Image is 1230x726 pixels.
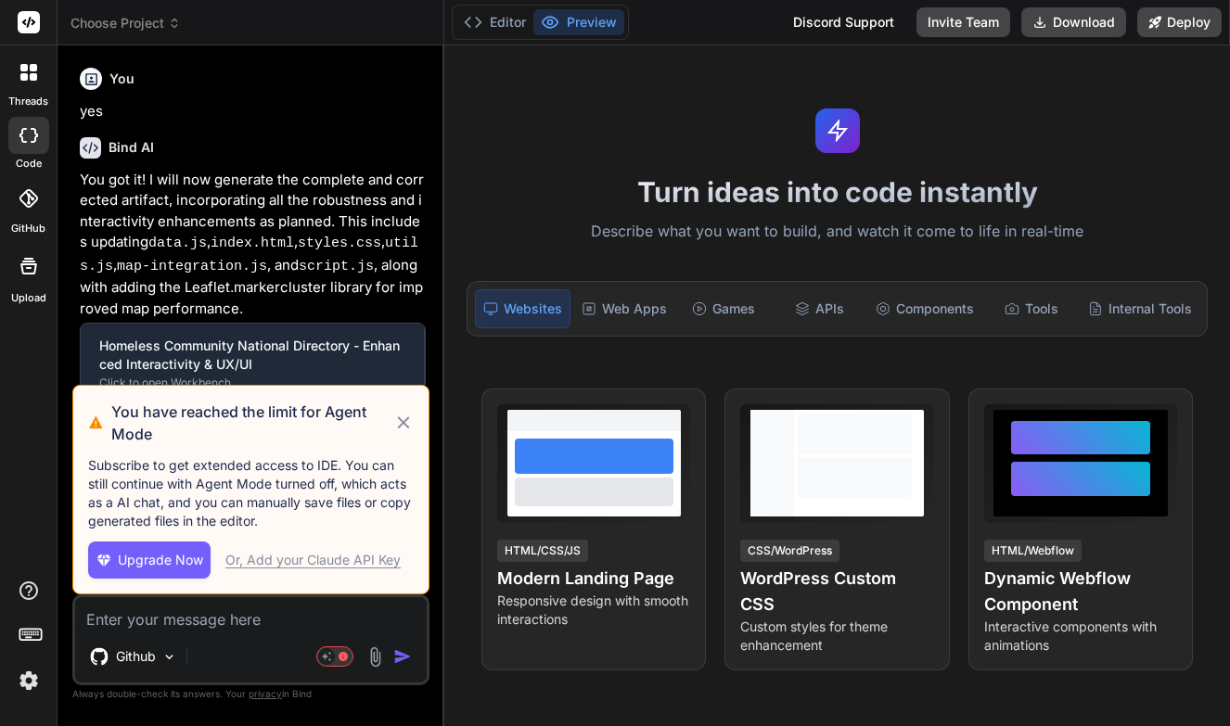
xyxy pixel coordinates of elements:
[225,551,401,569] div: Or, Add your Claude API Key
[211,236,294,251] code: index.html
[455,175,1219,209] h1: Turn ideas into code instantly
[109,138,154,157] h6: Bind AI
[111,401,393,445] h3: You have reached the limit for Agent Mode
[916,7,1010,37] button: Invite Team
[13,665,45,696] img: settings
[782,7,905,37] div: Discord Support
[455,220,1219,244] p: Describe what you want to build, and watch it come to life in real-time
[88,456,414,530] p: Subscribe to get extended access to IDE. You can still continue with Agent Mode turned off, which...
[11,290,46,306] label: Upload
[99,337,405,374] div: Homeless Community National Directory - Enhanced Interactivity & UX/UI
[1081,289,1199,328] div: Internal Tools
[118,551,203,569] span: Upgrade Now
[88,541,211,579] button: Upgrade Now
[497,592,690,629] p: Responsive design with smooth interactions
[80,236,418,274] code: utils.js
[299,259,374,274] code: script.js
[365,646,386,668] img: attachment
[740,566,933,618] h4: WordPress Custom CSS
[117,259,267,274] code: map-integration.js
[984,618,1177,655] p: Interactive components with animations
[16,156,42,172] label: code
[456,9,533,35] button: Editor
[99,376,405,390] div: Click to open Workbench
[109,70,135,88] h6: You
[985,289,1077,328] div: Tools
[574,289,674,328] div: Web Apps
[475,289,570,328] div: Websites
[116,647,156,666] p: Github
[81,324,424,403] button: Homeless Community National Directory - Enhanced Interactivity & UX/UIClick to open Workbench
[868,289,981,328] div: Components
[1137,7,1222,37] button: Deploy
[678,289,770,328] div: Games
[8,94,48,109] label: threads
[393,647,412,666] img: icon
[497,566,690,592] h4: Modern Landing Page
[298,236,381,251] code: styles.css
[984,540,1082,562] div: HTML/Webflow
[70,14,181,32] span: Choose Project
[72,685,429,703] p: Always double-check its answers. Your in Bind
[80,170,426,320] p: You got it! I will now generate the complete and corrected artifact, incorporating all the robust...
[148,236,207,251] code: data.js
[249,688,282,699] span: privacy
[1021,7,1126,37] button: Download
[740,540,839,562] div: CSS/WordPress
[80,101,426,122] p: yes
[533,9,624,35] button: Preview
[11,221,45,236] label: GitHub
[984,566,1177,618] h4: Dynamic Webflow Component
[497,540,588,562] div: HTML/CSS/JS
[161,649,177,665] img: Pick Models
[774,289,865,328] div: APIs
[740,618,933,655] p: Custom styles for theme enhancement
